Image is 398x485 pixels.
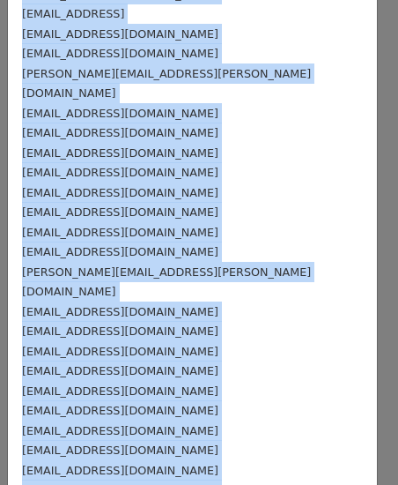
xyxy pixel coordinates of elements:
small: [EMAIL_ADDRESS][DOMAIN_NAME] [22,205,218,219]
small: [EMAIL_ADDRESS][DOMAIN_NAME] [22,226,218,239]
small: [PERSON_NAME][EMAIL_ADDRESS][PERSON_NAME][DOMAIN_NAME] [22,67,311,101]
small: [EMAIL_ADDRESS][DOMAIN_NAME] [22,126,218,139]
small: [EMAIL_ADDRESS][DOMAIN_NAME] [22,325,218,338]
small: [EMAIL_ADDRESS][DOMAIN_NAME] [22,345,218,358]
small: [EMAIL_ADDRESS] [22,7,124,20]
small: [EMAIL_ADDRESS][DOMAIN_NAME] [22,444,218,457]
small: [EMAIL_ADDRESS][DOMAIN_NAME] [22,146,218,160]
small: [PERSON_NAME][EMAIL_ADDRESS][PERSON_NAME][DOMAIN_NAME] [22,265,311,299]
small: [EMAIL_ADDRESS][DOMAIN_NAME] [22,245,218,258]
small: [EMAIL_ADDRESS][DOMAIN_NAME] [22,384,218,398]
small: [EMAIL_ADDRESS][DOMAIN_NAME] [22,47,218,60]
small: [EMAIL_ADDRESS][DOMAIN_NAME] [22,424,218,437]
small: [EMAIL_ADDRESS][DOMAIN_NAME] [22,305,218,318]
small: [EMAIL_ADDRESS][DOMAIN_NAME] [22,107,218,120]
small: [EMAIL_ADDRESS][DOMAIN_NAME] [22,186,218,199]
small: [EMAIL_ADDRESS][DOMAIN_NAME] [22,166,218,179]
small: [EMAIL_ADDRESS][DOMAIN_NAME] [22,464,218,477]
iframe: Chat Widget [310,400,398,485]
small: [EMAIL_ADDRESS][DOMAIN_NAME] [22,404,218,417]
small: [EMAIL_ADDRESS][DOMAIN_NAME] [22,364,218,377]
small: [EMAIL_ADDRESS][DOMAIN_NAME] [22,27,218,41]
